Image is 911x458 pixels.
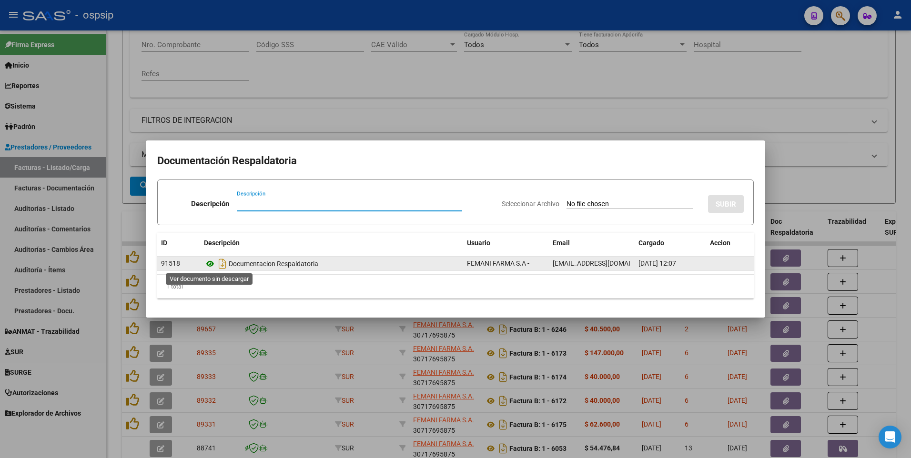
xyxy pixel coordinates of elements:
p: Descripción [191,199,229,209]
button: SUBIR [708,195,744,213]
div: Open Intercom Messenger [879,426,901,448]
datatable-header-cell: Accion [706,233,754,253]
span: SUBIR [716,200,736,209]
span: 91518 [161,259,180,267]
datatable-header-cell: Usuario [463,233,549,253]
span: [EMAIL_ADDRESS][DOMAIN_NAME] [553,259,658,267]
datatable-header-cell: Cargado [635,233,706,253]
i: Descargar documento [216,256,229,271]
span: [DATE] 12:07 [638,259,676,267]
div: 1 total [157,275,754,299]
span: FEMANI FARMA S.A - [467,259,529,267]
span: Descripción [204,239,240,247]
span: ID [161,239,167,247]
span: Accion [710,239,730,247]
datatable-header-cell: Descripción [200,233,463,253]
h2: Documentación Respaldatoria [157,152,754,170]
span: Seleccionar Archivo [502,200,559,208]
span: Email [553,239,570,247]
div: Documentacion Respaldatoria [204,256,459,271]
datatable-header-cell: Email [549,233,635,253]
span: Cargado [638,239,664,247]
span: Usuario [467,239,490,247]
datatable-header-cell: ID [157,233,200,253]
